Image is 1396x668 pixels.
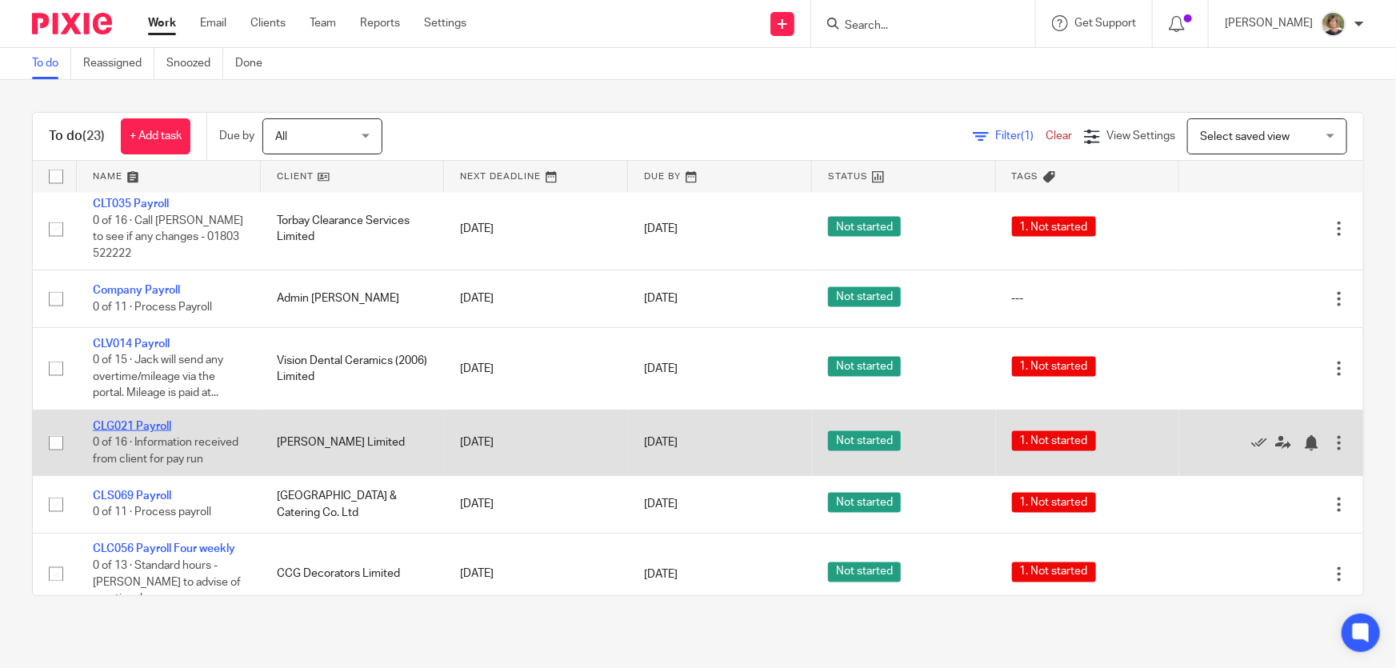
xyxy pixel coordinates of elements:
img: Pixie [32,13,112,34]
span: Not started [828,562,901,582]
span: [DATE] [644,438,678,449]
a: CLT035 Payroll [93,198,169,210]
td: [DATE] [444,188,628,270]
a: Clear [1046,130,1072,142]
a: Settings [424,15,466,31]
a: To do [32,48,71,79]
span: 0 of 16 · Call [PERSON_NAME] to see if any changes - 01803 522222 [93,215,243,259]
a: CLS069 Payroll [93,490,171,502]
a: + Add task [121,118,190,154]
span: [DATE] [644,223,678,234]
input: Search [843,19,987,34]
span: Not started [828,431,901,451]
td: CCG Decorators Limited [261,533,445,615]
span: Not started [828,357,901,377]
td: [DATE] [444,270,628,327]
a: Email [200,15,226,31]
span: [DATE] [644,363,678,374]
td: [DATE] [444,410,628,475]
span: Filter [995,130,1046,142]
a: CLC056 Payroll Four weekly [93,544,235,555]
span: [DATE] [644,499,678,510]
a: Snoozed [166,48,223,79]
span: Not started [828,493,901,513]
div: --- [1012,290,1164,306]
p: [PERSON_NAME] [1225,15,1313,31]
span: 1. Not started [1012,217,1096,237]
span: 1. Not started [1012,357,1096,377]
td: [DATE] [444,327,628,410]
td: [PERSON_NAME] Limited [261,410,445,475]
span: Not started [828,217,901,237]
span: All [275,131,287,142]
td: Vision Dental Ceramics (2006) Limited [261,327,445,410]
a: Work [148,15,176,31]
a: CLG021 Payroll [93,421,171,432]
a: Team [310,15,336,31]
td: Admin [PERSON_NAME] [261,270,445,327]
span: 0 of 13 · Standard hours - [PERSON_NAME] to advise of overtime hours [93,560,241,604]
span: Not started [828,287,901,307]
a: Mark as done [1251,434,1275,450]
span: Tags [1012,172,1039,181]
a: Reports [360,15,400,31]
img: High%20Res%20Andrew%20Price%20Accountants_Poppy%20Jakes%20photography-1142.jpg [1321,11,1346,37]
td: Torbay Clearance Services Limited [261,188,445,270]
span: 0 of 11 · Process payroll [93,507,211,518]
a: CLV014 Payroll [93,338,170,350]
span: (23) [82,130,105,142]
h1: To do [49,128,105,145]
td: [DATE] [444,533,628,615]
span: 0 of 15 · Jack will send any overtime/mileage via the portal. Mileage is paid at... [93,354,223,398]
p: Due by [219,128,254,144]
span: 1. Not started [1012,562,1096,582]
a: Company Payroll [93,285,180,296]
span: [DATE] [644,294,678,305]
span: Get Support [1074,18,1136,29]
span: 0 of 16 · Information received from client for pay run [93,437,238,465]
span: 0 of 11 · Process Payroll [93,302,212,313]
a: Done [235,48,274,79]
a: Clients [250,15,286,31]
span: [DATE] [644,569,678,580]
a: Reassigned [83,48,154,79]
span: (1) [1021,130,1034,142]
span: 1. Not started [1012,493,1096,513]
span: Select saved view [1200,131,1290,142]
td: [DATE] [444,476,628,533]
td: [GEOGRAPHIC_DATA] & Catering Co. Ltd [261,476,445,533]
span: View Settings [1106,130,1175,142]
span: 1. Not started [1012,431,1096,451]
